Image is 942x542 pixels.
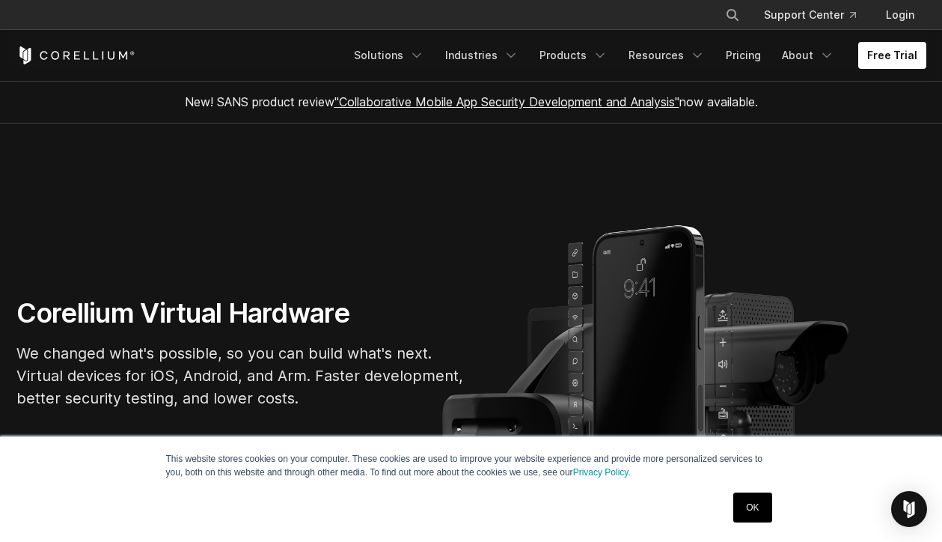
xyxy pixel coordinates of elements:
[733,493,771,523] a: OK
[16,342,465,409] p: We changed what's possible, so you can build what's next. Virtual devices for iOS, Android, and A...
[345,42,433,69] a: Solutions
[16,46,135,64] a: Corellium Home
[719,1,746,28] button: Search
[858,42,926,69] a: Free Trial
[436,42,527,69] a: Industries
[874,1,926,28] a: Login
[530,42,617,69] a: Products
[345,42,926,69] div: Navigation Menu
[620,42,714,69] a: Resources
[16,296,465,330] h1: Corellium Virtual Hardware
[573,467,631,478] a: Privacy Policy.
[752,1,868,28] a: Support Center
[773,42,843,69] a: About
[717,42,770,69] a: Pricing
[707,1,926,28] div: Navigation Menu
[334,94,679,109] a: "Collaborative Mobile App Security Development and Analysis"
[891,491,927,527] div: Open Intercom Messenger
[185,94,758,109] span: New! SANS product review now available.
[166,452,777,479] p: This website stores cookies on your computer. These cookies are used to improve your website expe...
